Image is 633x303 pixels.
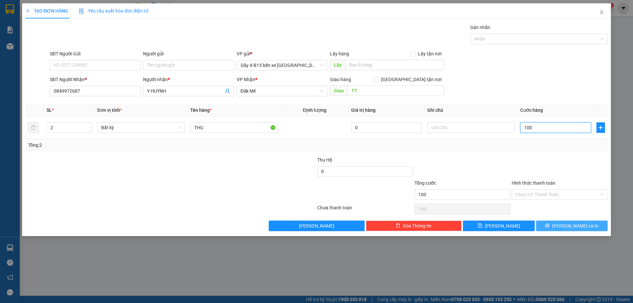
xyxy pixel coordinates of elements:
[190,122,278,133] input: VD: Bàn, Ghế
[351,107,376,113] span: Giá trị hàng
[470,25,490,30] label: Gán nhãn
[25,9,30,13] span: plus
[366,221,462,231] button: deleteXóa Thông tin
[330,85,347,96] span: Giao
[599,10,604,15] span: close
[597,125,605,130] span: plus
[345,60,444,70] input: Dọc đường
[303,107,326,113] span: Định lượng
[28,141,244,149] div: Tổng: 2
[46,107,52,113] span: SL
[97,107,122,113] span: Đơn vị tính
[143,50,234,57] div: Người gửi
[237,77,255,82] span: VP Nhận
[478,223,482,228] span: save
[351,122,422,133] input: 0
[403,222,432,229] span: Xóa Thông tin
[299,222,334,229] span: [PERSON_NAME]
[45,44,50,49] span: environment
[316,204,414,216] div: Chưa thanh toán
[415,50,444,57] span: Lấy tận nơi
[378,76,444,83] span: [GEOGRAPHIC_DATA] tận nơi
[50,50,140,57] div: SĐT Người Gửi
[427,122,515,133] input: Ghi Chú
[552,222,598,229] span: [PERSON_NAME] và In
[79,9,84,14] img: icon
[317,157,332,163] span: Thu Hộ
[50,76,140,83] div: SĐT Người Nhận
[225,88,230,94] span: user-add
[143,76,234,83] div: Người nhận
[596,122,605,133] button: plus
[330,60,345,70] span: Lấy
[3,3,26,26] img: logo.jpg
[520,107,543,113] span: Cước hàng
[545,223,550,228] span: printer
[463,221,534,231] button: save[PERSON_NAME]
[485,222,520,229] span: [PERSON_NAME]
[190,107,212,113] span: Tên hàng
[330,77,351,82] span: Giao hàng
[414,180,436,186] span: Tổng cước
[237,50,327,57] div: VP gửi
[25,8,68,14] span: TẠO ĐƠN HÀNG
[425,104,518,117] th: Ghi chú
[3,3,96,28] li: Minh An Express
[51,44,86,49] b: [PERSON_NAME]
[101,123,181,133] span: Bất kỳ
[396,223,400,228] span: delete
[269,221,365,231] button: [PERSON_NAME]
[347,85,444,96] input: Dọc đường
[28,122,39,133] button: delete
[330,51,349,56] span: Lấy hàng
[241,60,323,70] span: Dãy 4-B15 bến xe Miền Đông
[79,8,148,14] span: Yêu cầu xuất hóa đơn điện tử
[536,221,608,231] button: printer[PERSON_NAME] và In
[241,86,323,96] span: Đăk Mil
[3,36,45,57] li: VP Dãy 4-B15 bến xe [GEOGRAPHIC_DATA]
[45,36,88,43] li: VP [PERSON_NAME]
[512,180,556,186] label: Hình thức thanh toán
[592,3,611,22] button: Close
